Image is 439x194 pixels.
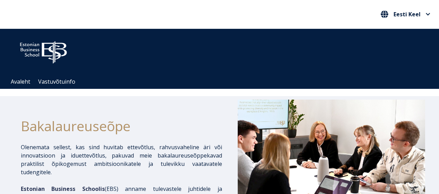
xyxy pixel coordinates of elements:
h1: Bakalaureuseõpe [21,116,222,136]
p: Olenemata sellest, kas sind huvitab ettevõtlus, rahvusvaheline äri või innovatsioon ja iduettevõt... [21,143,222,176]
a: Vastuvõtuinfo [38,78,75,85]
a: Avaleht [11,78,30,85]
span: Estonian Business Schoolis [21,185,105,193]
div: Navigation Menu [7,75,439,89]
img: ebs_logo2016_white [14,36,73,66]
span: ( [21,185,107,193]
button: Eesti Keel [379,9,432,20]
span: Eesti Keel [394,11,421,17]
nav: Vali oma keel [379,9,432,20]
